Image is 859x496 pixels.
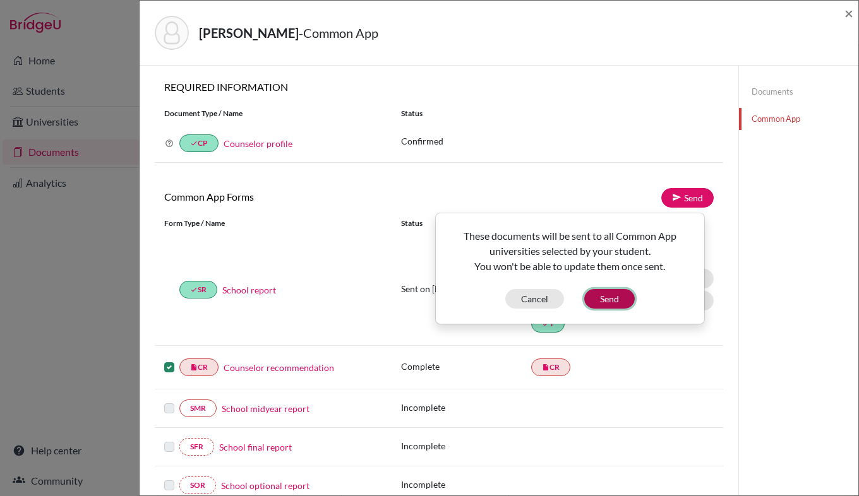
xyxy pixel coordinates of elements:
i: done [190,139,198,147]
h6: REQUIRED INFORMATION [155,81,723,93]
a: SOR [179,476,216,494]
a: Common App [739,108,858,130]
a: School report [222,283,276,297]
div: Status [401,218,531,229]
button: Send [584,289,635,309]
div: Send [435,213,705,324]
a: doneCP [179,134,219,152]
div: Form Type / Name [155,218,392,229]
p: Incomplete [401,478,531,491]
a: Counselor profile [224,138,292,149]
a: Documents [739,81,858,103]
i: insert_drive_file [190,363,198,371]
i: insert_drive_file [542,363,550,371]
button: Cancel [505,289,564,309]
h6: Common App Forms [155,191,439,203]
a: School final report [219,440,292,454]
a: doneSR [179,281,217,298]
a: Counselor recommendation [224,361,334,374]
p: Incomplete [401,439,531,452]
a: Send [661,188,714,208]
p: Complete [401,360,531,373]
div: Status [392,108,723,119]
button: Close [844,6,853,21]
a: SFR [179,438,214,456]
i: done [190,286,198,293]
a: insert_drive_fileCR [179,358,219,376]
span: - Common App [299,25,378,40]
strong: [PERSON_NAME] [199,25,299,40]
span: × [844,4,853,22]
p: Confirmed [401,134,714,148]
div: Document Type / Name [155,108,392,119]
p: Incomplete [401,401,531,414]
p: Sent on [DATE] [401,282,531,295]
a: School optional report [221,479,309,492]
a: insert_drive_fileCR [531,358,570,376]
p: These documents will be sent to all Common App universities selected by your student. You won't b... [446,228,694,274]
a: SMR [179,399,217,417]
a: School midyear report [222,402,309,415]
